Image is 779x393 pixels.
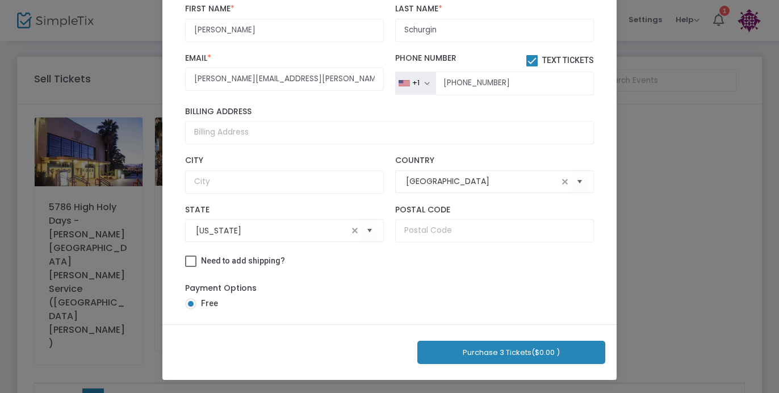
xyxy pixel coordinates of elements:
[395,53,594,67] label: Phone Number
[572,170,588,193] button: Select
[185,107,594,117] label: Billing Address
[185,19,384,42] input: First Name
[196,225,348,237] input: Select State
[395,156,594,166] label: Country
[395,19,594,42] input: Last Name
[348,224,362,237] span: clear
[406,175,558,187] input: Select Country
[395,219,594,243] input: Postal Code
[185,68,384,91] input: Email
[185,121,594,144] input: Billing Address
[395,72,435,95] button: +1
[362,219,378,243] button: Select
[185,170,384,194] input: City
[395,205,594,215] label: Postal Code
[395,4,594,14] label: Last Name
[435,72,594,95] input: Phone Number
[558,175,572,189] span: clear
[412,78,420,87] div: +1
[185,4,384,14] label: First Name
[542,56,594,65] span: Text Tickets
[417,341,605,364] button: Purchase 3 Tickets($0.00 )
[201,256,285,265] span: Need to add shipping?
[185,156,384,166] label: City
[196,298,218,310] span: Free
[185,282,257,294] label: Payment Options
[185,205,384,215] label: State
[185,53,384,64] label: Email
